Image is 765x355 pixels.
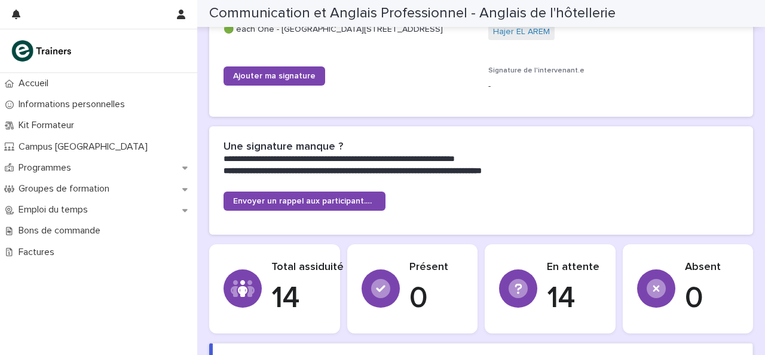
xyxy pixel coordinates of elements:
p: - [488,80,739,93]
p: 14 [271,281,344,317]
p: Présent [409,261,464,274]
h2: Communication et Anglais Professionnel - Anglais de l'hôtellerie [209,5,616,22]
p: Factures [14,247,64,258]
p: Total assiduité [271,261,344,274]
p: Absent [685,261,739,274]
p: Campus [GEOGRAPHIC_DATA] [14,141,157,153]
p: Emploi du temps [14,204,97,216]
p: Bons de commande [14,225,110,236]
p: Informations personnelles [14,99,134,110]
span: Envoyer un rappel aux participant.e.s [233,197,376,205]
a: Envoyer un rappel aux participant.e.s [224,192,385,211]
p: 🟢 each One - [GEOGRAPHIC_DATA][STREET_ADDRESS] [224,23,474,36]
p: Kit Formateur [14,120,84,131]
p: En attente [547,261,601,274]
a: Ajouter ma signature [224,66,325,86]
p: Groupes de formation [14,183,119,195]
span: Signature de l'intervenant.e [488,67,585,74]
a: Hajer EL AREM [493,26,550,38]
img: K0CqGN7SDeD6s4JG8KQk [10,39,75,63]
p: Programmes [14,162,81,174]
p: 0 [409,281,464,317]
h2: Une signature manque ? [224,141,343,154]
p: 0 [685,281,739,317]
p: 14 [547,281,601,317]
span: Ajouter ma signature [233,72,316,80]
p: Accueil [14,78,58,89]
